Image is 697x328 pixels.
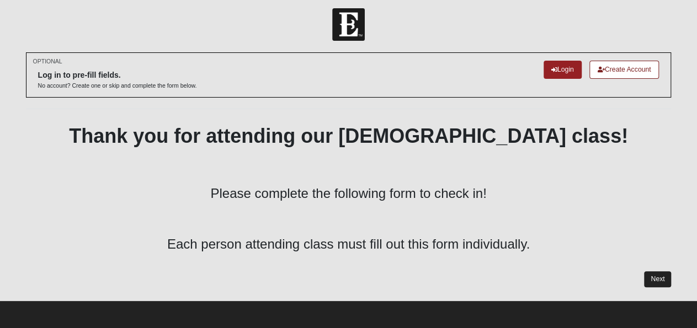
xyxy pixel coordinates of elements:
small: OPTIONAL [33,57,62,66]
span: Please complete the following form to check in! [210,186,486,201]
a: Next [644,271,671,287]
a: Create Account [589,61,659,79]
a: Login [544,61,582,79]
h6: Log in to pre-fill fields. [38,71,197,80]
img: Church of Eleven22 Logo [332,8,365,41]
p: No account? Create one or skip and complete the form below. [38,82,197,90]
span: Each person attending class must fill out this form individually. [167,236,530,251]
b: Thank you for attending our [DEMOGRAPHIC_DATA] class! [69,125,628,147]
